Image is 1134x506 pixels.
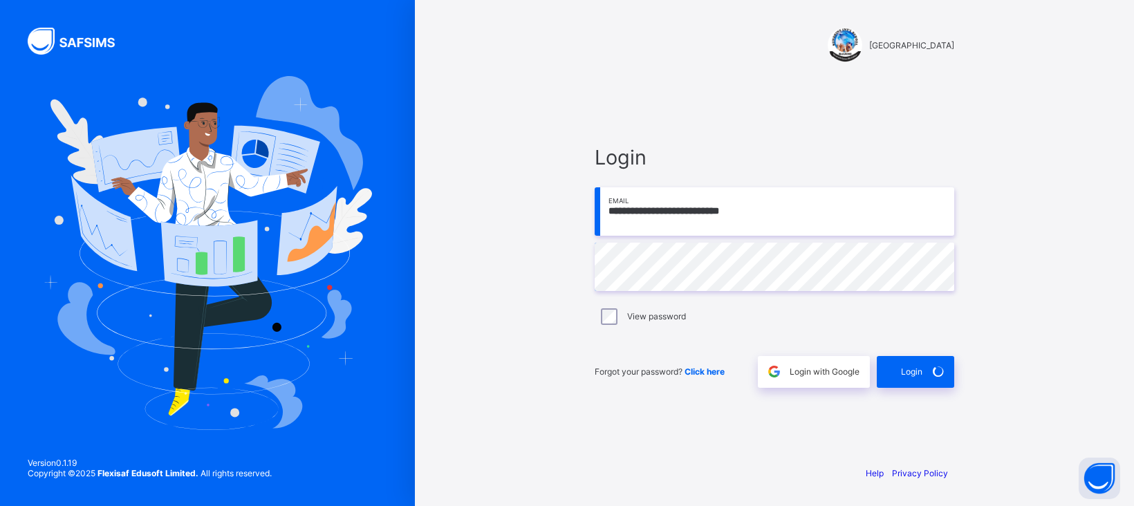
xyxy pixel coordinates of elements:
button: Open asap [1079,458,1120,499]
img: Hero Image [43,76,372,430]
span: Login [595,145,954,169]
label: View password [627,311,686,321]
a: Click here [685,366,725,377]
a: Privacy Policy [892,468,948,478]
span: Login with Google [790,366,859,377]
span: [GEOGRAPHIC_DATA] [869,40,954,50]
span: Forgot your password? [595,366,725,377]
span: Copyright © 2025 All rights reserved. [28,468,272,478]
img: SAFSIMS Logo [28,28,131,55]
a: Help [866,468,884,478]
span: Version 0.1.19 [28,458,272,468]
img: google.396cfc9801f0270233282035f929180a.svg [766,364,782,379]
strong: Flexisaf Edusoft Limited. [97,468,198,478]
span: Login [901,366,922,377]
